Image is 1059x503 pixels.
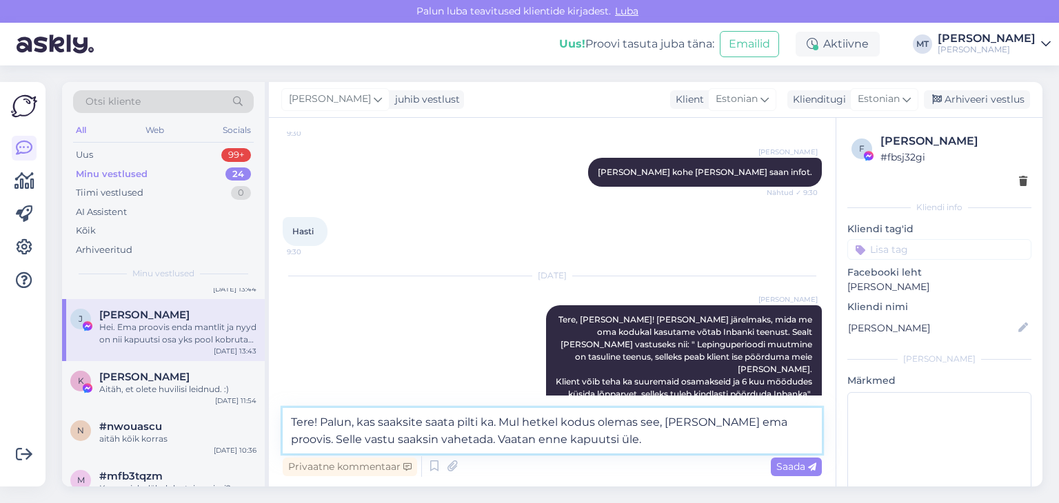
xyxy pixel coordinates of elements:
[848,320,1016,336] input: Lisa nimi
[796,32,880,57] div: Aktiivne
[143,121,167,139] div: Web
[215,396,256,406] div: [DATE] 11:54
[859,143,865,154] span: f
[716,92,758,107] span: Estonian
[76,167,148,181] div: Minu vestlused
[670,92,704,107] div: Klient
[283,458,417,476] div: Privaatne kommentaar
[283,408,822,453] textarea: Tere! Palun, kas saaksite saata pilti ka. Mul hetkel kodus olemas see, [PERSON_NAME] ema proovis....
[938,33,1036,44] div: [PERSON_NAME]
[847,353,1031,365] div: [PERSON_NAME]
[880,150,1027,165] div: # fbsj32gi
[766,187,818,198] span: Nähtud ✓ 9:30
[99,309,190,321] span: Jane Kodar
[924,90,1030,109] div: Arhiveeri vestlus
[287,247,339,257] span: 9:30
[847,239,1031,260] input: Lisa tag
[73,121,89,139] div: All
[85,94,141,109] span: Otsi kliente
[847,280,1031,294] p: [PERSON_NAME]
[847,300,1031,314] p: Kliendi nimi
[99,482,256,495] div: Kas saajaks läheb ka teine nimi?
[556,314,814,399] span: Tere, [PERSON_NAME]! [PERSON_NAME] järelmaks, mida me oma kodukal kasutame võtab Inbanki teenust....
[99,321,256,346] div: Hei. Ema proovis enda mantlit ja nyyd on nii kapuutsi osa yks pool kobrutab ja see hairibx et kas...
[938,44,1036,55] div: [PERSON_NAME]
[99,433,256,445] div: aitäh kõik korras
[77,475,85,485] span: m
[79,314,83,324] span: J
[76,186,143,200] div: Tiimi vestlused
[78,376,84,386] span: K
[76,148,93,162] div: Uus
[213,284,256,294] div: [DATE] 13:44
[847,222,1031,236] p: Kliendi tag'id
[99,420,162,433] span: #nwouascu
[225,167,251,181] div: 24
[214,346,256,356] div: [DATE] 13:43
[220,121,254,139] div: Socials
[76,205,127,219] div: AI Assistent
[221,148,251,162] div: 99+
[289,92,371,107] span: [PERSON_NAME]
[231,186,251,200] div: 0
[847,373,1031,388] p: Märkmed
[776,460,816,473] span: Saada
[880,133,1027,150] div: [PERSON_NAME]
[132,267,194,280] span: Minu vestlused
[99,371,190,383] span: Katrin Katrin
[77,425,84,435] span: n
[598,167,812,177] span: [PERSON_NAME] kohe [PERSON_NAME] saan infot.
[720,31,779,57] button: Emailid
[938,33,1051,55] a: [PERSON_NAME][PERSON_NAME]
[847,265,1031,280] p: Facebooki leht
[913,34,932,54] div: MT
[758,294,818,305] span: [PERSON_NAME]
[787,92,846,107] div: Klienditugi
[99,383,256,396] div: Aitäh, et olete huvilisi leidnud. :)
[758,147,818,157] span: [PERSON_NAME]
[11,93,37,119] img: Askly Logo
[99,470,163,482] span: #mfb3tqzm
[292,226,314,236] span: Hasti
[390,92,460,107] div: juhib vestlust
[847,201,1031,214] div: Kliendi info
[76,243,132,257] div: Arhiveeritud
[611,5,643,17] span: Luba
[287,128,339,138] span: 9:30
[214,445,256,455] div: [DATE] 10:36
[76,224,96,238] div: Kõik
[559,37,585,50] b: Uus!
[283,269,822,282] div: [DATE]
[559,36,714,52] div: Proovi tasuta juba täna:
[858,92,900,107] span: Estonian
